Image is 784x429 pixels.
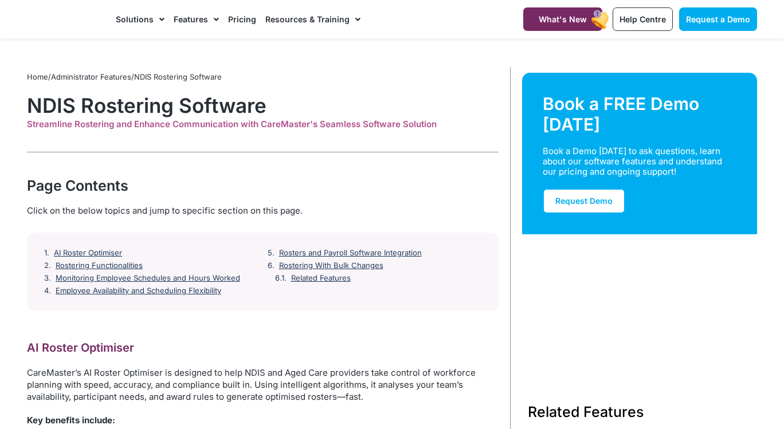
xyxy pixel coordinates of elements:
[27,175,499,196] div: Page Contents
[27,367,499,403] p: CareMaster’s AI Roster Optimiser is designed to help NDIS and Aged Care providers take control of...
[56,286,221,296] a: Employee Availability and Scheduling Flexibility
[543,93,736,135] div: Book a FREE Demo [DATE]
[27,204,499,217] div: Click on the below topics and jump to specific section on this page.
[539,14,587,24] span: What's New
[27,415,115,426] strong: Key benefits include:
[555,196,613,206] span: Request Demo
[543,146,723,177] div: Book a Demo [DATE] to ask questions, learn about our software features and understand our pricing...
[27,11,104,28] img: CareMaster Logo
[27,119,499,129] div: Streamline Rostering and Enhance Communication with CareMaster's Seamless Software Solution
[522,234,757,374] img: Support Worker and NDIS Participant out for a coffee.
[27,72,222,81] span: / /
[279,261,383,270] a: Rostering With Bulk Changes
[134,72,222,81] span: NDIS Rostering Software
[279,249,422,258] a: Rosters and Payroll Software Integration
[291,274,351,283] a: Related Features
[613,7,673,31] a: Help Centre
[27,72,48,81] a: Home
[523,7,602,31] a: What's New
[543,188,625,214] a: Request Demo
[679,7,757,31] a: Request a Demo
[56,274,240,283] a: Monitoring Employee Schedules and Hours Worked
[528,402,751,422] h3: Related Features
[620,14,666,24] span: Help Centre
[51,72,131,81] a: Administrator Features
[27,340,499,355] h2: AI Roster Optimiser
[56,261,143,270] a: Rostering Functionalities
[27,93,499,117] h1: NDIS Rostering Software
[686,14,750,24] span: Request a Demo
[54,249,122,258] a: AI Roster Optimiser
